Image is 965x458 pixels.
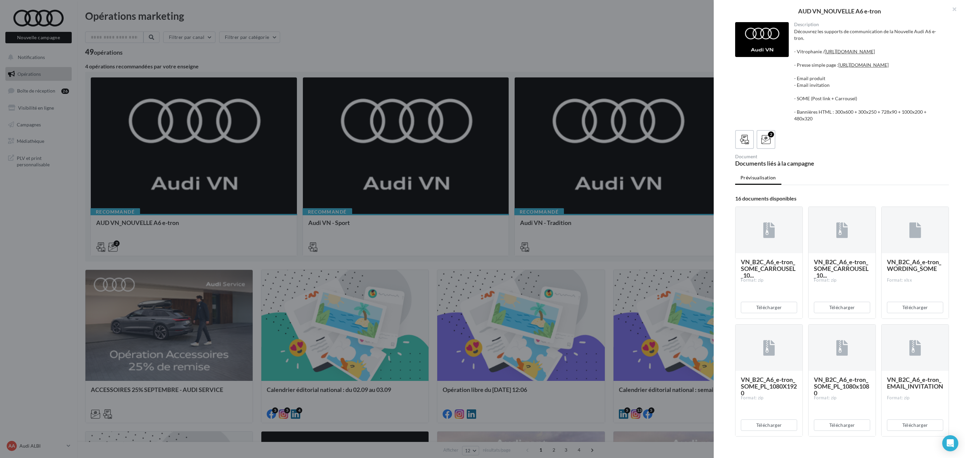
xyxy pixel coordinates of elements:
div: Format: zip [741,277,797,283]
button: Télécharger [814,419,870,431]
div: Open Intercom Messenger [942,435,958,451]
div: Découvrez les supports de communication de la Nouvelle Audi A6 e-tron. - Vitrophanie / - Presse s... [794,28,944,122]
div: Document [735,154,839,159]
div: Format: zip [887,395,943,401]
span: VN_B2C_A6_e-tron_EMAIL_INVITATION [887,376,943,390]
div: AUD VN_NOUVELLE A6 e-tron [724,8,954,14]
span: VN_B2C_A6_e-tron_SOME_CARROUSEL_10... [814,258,868,279]
button: Télécharger [887,419,943,431]
div: Description [794,22,944,27]
div: Format: zip [741,395,797,401]
div: Format: zip [814,277,870,283]
span: VN_B2C_A6_e-tron_SOME_PL_1080x1080 [814,376,869,397]
button: Télécharger [887,302,943,313]
span: VN_B2C_A6_e-tron_SOME_CARROUSEL_10... [741,258,795,279]
a: [URL][DOMAIN_NAME] [838,62,889,68]
a: [URL][DOMAIN_NAME] [825,49,875,54]
div: Format: zip [814,395,870,401]
button: Télécharger [741,302,797,313]
span: VN_B2C_A6_e-tron_WORDING_SOME [887,258,941,272]
button: Télécharger [814,302,870,313]
span: VN_B2C_A6_e-tron_SOME_PL_1080X1920 [741,376,797,397]
div: Format: xlsx [887,277,943,283]
div: 2 [768,131,774,137]
div: Documents liés à la campagne [735,160,839,166]
button: Télécharger [741,419,797,431]
div: 16 documents disponibles [735,196,949,201]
